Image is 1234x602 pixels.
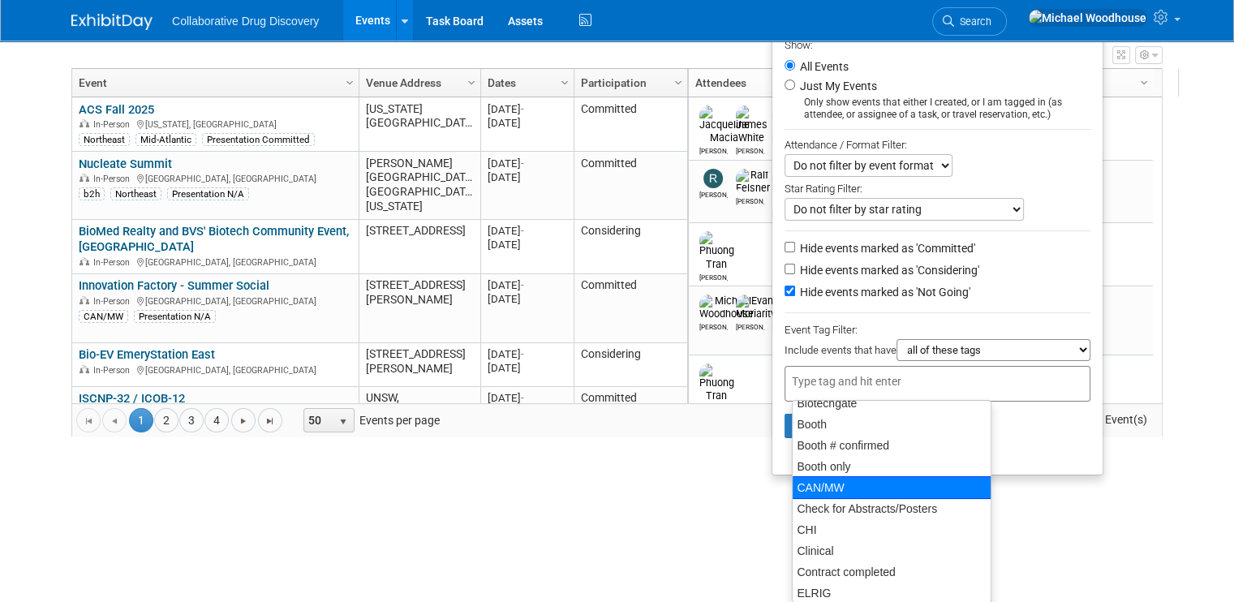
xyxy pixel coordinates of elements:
span: In-Person [93,257,135,268]
div: Include events that have [785,339,1090,366]
div: Biotechgate [793,393,991,414]
label: Just My Events [797,78,877,94]
a: 2 [154,408,178,432]
a: Go to the next page [231,408,256,432]
span: In-Person [93,174,135,184]
div: [DATE] [488,391,566,405]
img: Michael Woodhouse [1028,9,1147,27]
div: Event Tag Filter: [785,320,1090,339]
a: Search [932,7,1007,36]
span: Go to the last page [264,415,277,428]
img: Evan Moriarity [736,295,776,320]
span: 50 [304,409,332,432]
div: Star Rating Filter: [785,177,1090,198]
a: Participation [581,69,677,97]
span: Go to the previous page [108,415,121,428]
div: James White [736,144,764,155]
a: Innovation Factory - Summer Social [79,278,269,293]
a: BioMed Realty and BVS' Biotech Community Event, [GEOGRAPHIC_DATA] [79,224,349,254]
div: CHI [793,519,991,540]
img: In-Person Event [80,257,89,265]
div: Show: [785,34,1090,54]
div: [DATE] [488,347,566,361]
div: CAN/MW [792,476,991,499]
span: - [521,392,524,404]
img: Jacqueline Macia [699,105,750,144]
div: [DATE] [488,224,566,238]
div: [DATE] [488,238,566,252]
a: Column Settings [1136,69,1154,93]
a: Go to the last page [258,408,282,432]
div: Northeast [79,133,130,146]
img: James White [736,105,767,144]
div: Booth [793,414,991,435]
a: Column Settings [463,69,481,93]
div: Jacqueline Macia [699,144,728,155]
span: Events per page [283,408,456,432]
span: In-Person [93,119,135,130]
span: - [521,157,524,170]
label: Hide events marked as 'Considering' [797,262,979,278]
div: Attendance / Format Filter: [785,135,1090,154]
div: Ralf Felsner [736,195,764,205]
a: Venue Address [366,69,470,97]
span: Column Settings [672,76,685,89]
span: Go to the first page [82,415,95,428]
span: Search [954,15,991,28]
a: Attendees [695,69,841,97]
a: Column Settings [557,69,574,93]
input: Type tag and hit enter [792,373,922,389]
div: Check for Abstracts/Posters [793,498,991,519]
a: Go to the first page [76,408,101,432]
td: [US_STATE][GEOGRAPHIC_DATA] [359,97,480,152]
div: Michael Woodhouse [699,320,728,331]
label: Hide events marked as 'Committed' [797,240,975,256]
div: [GEOGRAPHIC_DATA], [GEOGRAPHIC_DATA] [79,363,351,376]
a: Go to the previous page [102,408,127,432]
img: In-Person Event [80,296,89,304]
a: ACS Fall 2025 [79,102,154,117]
div: b2h [79,187,105,200]
span: - [521,225,524,237]
a: ISCNP-32 / ICOB-12 [79,391,185,406]
div: Evan Moriarity [736,320,764,331]
td: [PERSON_NAME][GEOGRAPHIC_DATA] [GEOGRAPHIC_DATA], [US_STATE] [359,152,480,220]
span: Column Settings [1137,76,1150,89]
img: Ryan Censullo [703,169,723,188]
div: Northeast [110,187,161,200]
div: [DATE] [488,170,566,184]
span: - [521,348,524,360]
img: In-Person Event [80,174,89,182]
img: Ralf Felsner [736,169,770,195]
div: CAN/MW [79,310,128,323]
div: [DATE] [488,292,566,306]
td: [STREET_ADDRESS] [359,220,480,274]
div: [DATE] [488,278,566,292]
span: Collaborative Drug Discovery [172,15,319,28]
td: Considering [574,220,687,274]
span: 1 [129,408,153,432]
a: 4 [204,408,229,432]
img: In-Person Event [80,119,89,127]
td: [STREET_ADDRESS][PERSON_NAME] [359,343,480,387]
div: Booth # confirmed [793,435,991,456]
div: Phuong Tran [699,271,728,282]
div: [DATE] [488,116,566,130]
div: Clinical [793,540,991,561]
a: Event [79,69,348,97]
div: [US_STATE], [GEOGRAPHIC_DATA] [79,117,351,131]
div: [DATE] [488,102,566,116]
div: Presentation Committed [202,133,315,146]
div: Presentation N/A [134,310,216,323]
span: Go to the next page [237,415,250,428]
div: [DATE] [488,157,566,170]
div: [GEOGRAPHIC_DATA], [GEOGRAPHIC_DATA] [79,171,351,185]
img: Michael Woodhouse [699,295,754,320]
div: Booth only [793,456,991,477]
img: Phuong Tran [699,363,734,402]
span: - [521,279,524,291]
td: [STREET_ADDRESS][PERSON_NAME] [359,274,480,343]
a: 3 [179,408,204,432]
div: [DATE] [488,361,566,375]
a: Dates [488,69,563,97]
